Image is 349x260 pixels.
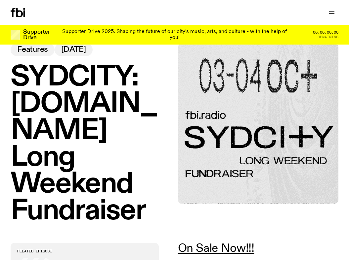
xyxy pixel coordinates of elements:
h1: SYDCITY: [DOMAIN_NAME] Long Weekend Fundraiser [11,64,171,224]
img: Black text on gray background. Reading top to bottom: 03-04 OCT. fbi.radio SYDCITY LONG WEEKEND F... [178,44,338,204]
h3: Supporter Drive [23,29,50,41]
span: Features [17,46,48,53]
a: On Sale Now!!! [178,243,254,254]
span: [DATE] [61,46,86,53]
span: 00:00:00:00 [313,31,338,34]
span: Remaining [318,35,338,39]
h3: Related Episode [17,249,152,253]
p: Supporter Drive 2025: Shaping the future of our city’s music, arts, and culture - with the help o... [58,29,291,41]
